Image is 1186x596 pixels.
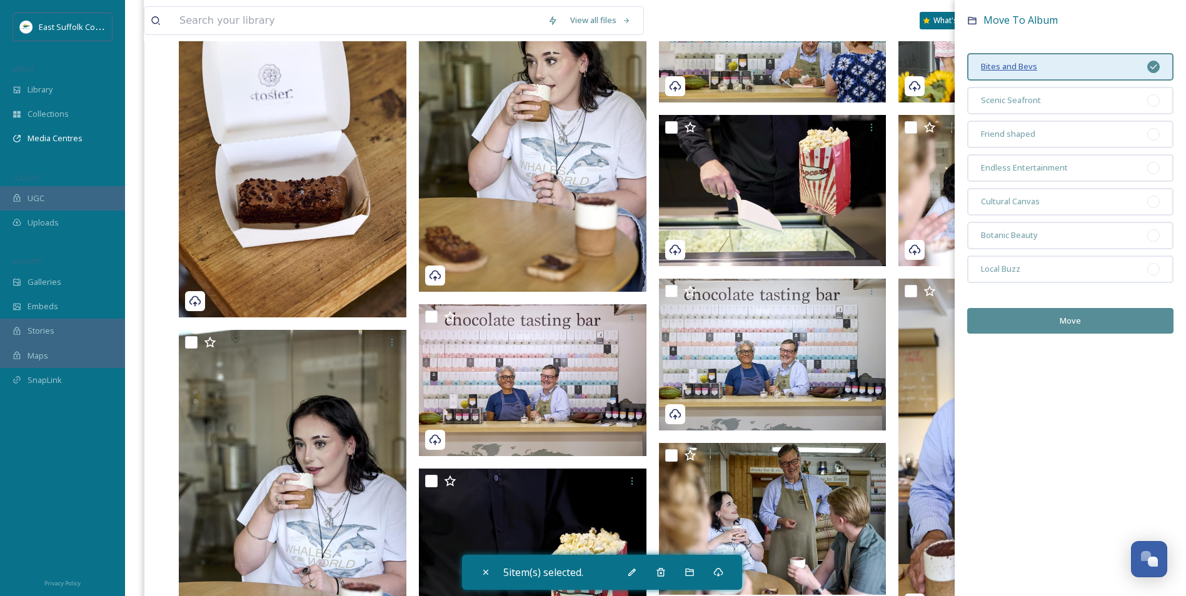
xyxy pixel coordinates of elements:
[44,575,81,590] a: Privacy Policy
[28,374,62,386] span: SnapLink
[13,173,39,182] span: COLLECT
[981,128,1035,139] span: Friend shaped
[28,132,83,144] span: Media Centres
[983,13,1058,27] span: Move To Album
[564,8,637,32] a: View all files
[967,308,1173,334] button: Move
[981,94,1041,106] span: Scenic Seafront
[28,217,59,229] span: Uploads
[981,263,1020,274] span: Local Buzz
[981,229,1038,241] span: Botanic Beauty
[28,84,53,96] span: Library
[659,115,887,267] img: EastCoastCinema_MischaPhotoLtd_0625(1)
[39,21,113,32] span: East Suffolk Council
[898,115,1126,267] img: TosierChocolatemaker_MischaPhotoLtd_0625(17)
[28,325,54,337] span: Stories
[419,304,646,456] img: TosierChocolatemaker_MischaPhotoLtd_0625(9)
[44,579,81,587] span: Privacy Policy
[28,192,44,204] span: UGC
[981,162,1068,173] span: Endless Entertainment
[28,276,61,288] span: Galleries
[28,300,58,312] span: Embeds
[28,350,48,362] span: Maps
[503,565,583,580] span: 5 item(s) selected.
[13,64,34,74] span: MEDIA
[981,196,1040,207] span: Cultural Canvas
[920,12,982,29] a: What's New
[13,257,41,266] span: WIDGETS
[659,443,887,595] img: TosierChocolatemaker_MischaPhotoLtd_0625(10)
[981,61,1037,72] span: Bites and Bevs
[20,21,33,33] img: ESC%20Logo.png
[659,279,887,430] img: TosierChocolatemaker_MischaPhotoLtd_0625(19)
[1131,541,1167,577] button: Open Chat
[173,7,541,34] input: Search your library
[28,108,69,120] span: Collections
